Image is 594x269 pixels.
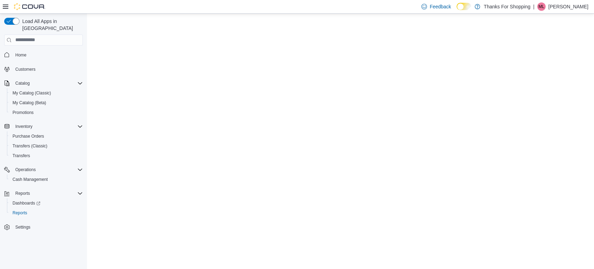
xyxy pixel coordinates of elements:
span: My Catalog (Beta) [10,99,83,107]
p: Thanks For Shopping [484,2,530,11]
span: Settings [13,223,83,231]
span: Operations [13,166,83,174]
span: Promotions [13,110,34,115]
a: Customers [13,65,38,74]
button: Settings [1,222,86,232]
button: Customers [1,64,86,74]
button: Inventory [1,122,86,131]
button: Cash Management [7,175,86,184]
span: Transfers (Classic) [10,142,83,150]
span: Promotions [10,108,83,117]
div: Marc Lagace [537,2,546,11]
span: ML [539,2,545,11]
span: Customers [15,67,35,72]
button: Reports [13,189,33,198]
span: My Catalog (Classic) [10,89,83,97]
button: Purchase Orders [7,131,86,141]
button: Promotions [7,108,86,117]
button: Reports [1,189,86,198]
span: Feedback [430,3,451,10]
span: Inventory [13,122,83,131]
span: Dashboards [13,200,40,206]
span: Catalog [13,79,83,87]
a: Home [13,51,29,59]
span: Purchase Orders [10,132,83,140]
span: Load All Apps in [GEOGRAPHIC_DATA] [19,18,83,32]
span: Catalog [15,80,30,86]
a: Settings [13,223,33,231]
span: Dashboards [10,199,83,207]
span: Transfers [13,153,30,159]
span: Cash Management [13,177,48,182]
a: My Catalog (Beta) [10,99,49,107]
button: My Catalog (Beta) [7,98,86,108]
span: Customers [13,65,83,74]
span: Transfers [10,152,83,160]
nav: Complex example [4,47,83,251]
span: My Catalog (Classic) [13,90,51,96]
button: Inventory [13,122,35,131]
span: Transfers (Classic) [13,143,47,149]
span: Reports [13,189,83,198]
button: Reports [7,208,86,218]
a: Transfers [10,152,33,160]
span: Settings [15,224,30,230]
button: Transfers [7,151,86,161]
button: Catalog [1,78,86,88]
span: Home [13,51,83,59]
button: Transfers (Classic) [7,141,86,151]
p: | [533,2,534,11]
span: Operations [15,167,36,172]
span: Reports [10,209,83,217]
span: Home [15,52,26,58]
span: My Catalog (Beta) [13,100,46,106]
button: Home [1,50,86,60]
button: Operations [13,166,39,174]
a: Reports [10,209,30,217]
a: Transfers (Classic) [10,142,50,150]
img: Cova [14,3,45,10]
span: Cash Management [10,175,83,184]
a: Promotions [10,108,37,117]
button: Catalog [13,79,32,87]
a: My Catalog (Classic) [10,89,54,97]
a: Purchase Orders [10,132,47,140]
button: My Catalog (Classic) [7,88,86,98]
span: Inventory [15,124,32,129]
a: Dashboards [10,199,43,207]
span: Reports [15,191,30,196]
span: Reports [13,210,27,216]
button: Operations [1,165,86,175]
a: Dashboards [7,198,86,208]
a: Cash Management [10,175,50,184]
p: [PERSON_NAME] [548,2,588,11]
input: Dark Mode [457,3,471,10]
span: Purchase Orders [13,133,44,139]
